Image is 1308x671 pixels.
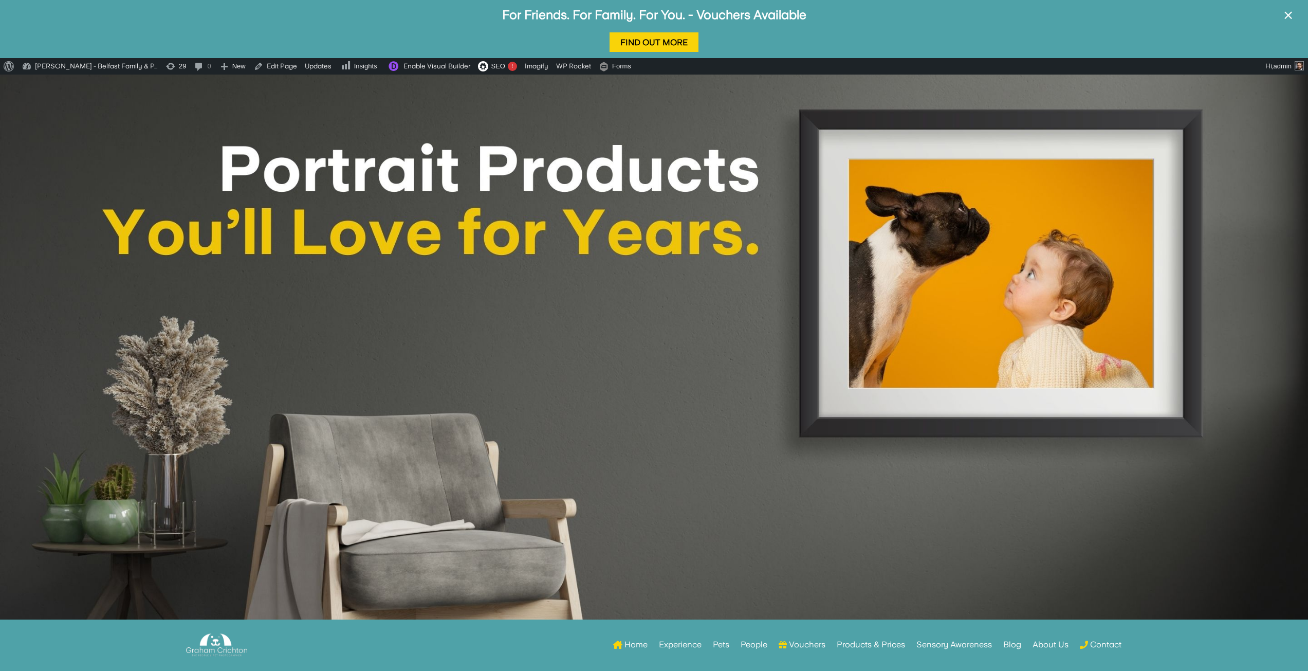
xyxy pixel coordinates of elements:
[1262,58,1308,75] a: Hi,
[232,58,246,75] span: New
[491,62,505,70] span: SEO
[916,625,992,665] a: Sensory Awareness
[250,58,301,75] a: Edit Page
[18,58,162,75] a: [PERSON_NAME] - Belfast Family & P…
[613,625,648,665] a: Home
[207,58,211,75] span: 0
[713,625,729,665] a: Pets
[779,625,825,665] a: Vouchers
[1279,7,1298,37] button: ×
[1274,62,1292,70] span: admin
[1033,625,1068,665] a: About Us
[382,58,474,75] a: Enable Visual Builder
[612,58,631,75] span: Forms
[301,58,336,75] a: Updates
[502,7,806,22] a: For Friends. For Family. For You. - Vouchers Available
[179,58,186,75] span: 29
[508,62,517,71] div: !
[552,58,595,75] a: WP Rocket
[610,32,698,52] a: Find Out More
[741,625,767,665] a: People
[186,631,247,659] img: Graham Crichton Photography Logo - Graham Crichton - Belfast Family & Pet Photography Studio
[837,625,905,665] a: Products & Prices
[659,625,702,665] a: Experience
[1003,625,1021,665] a: Blog
[1283,6,1293,25] span: ×
[1080,625,1121,665] a: Contact
[354,62,377,70] span: Insights
[521,58,552,75] a: Imagify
